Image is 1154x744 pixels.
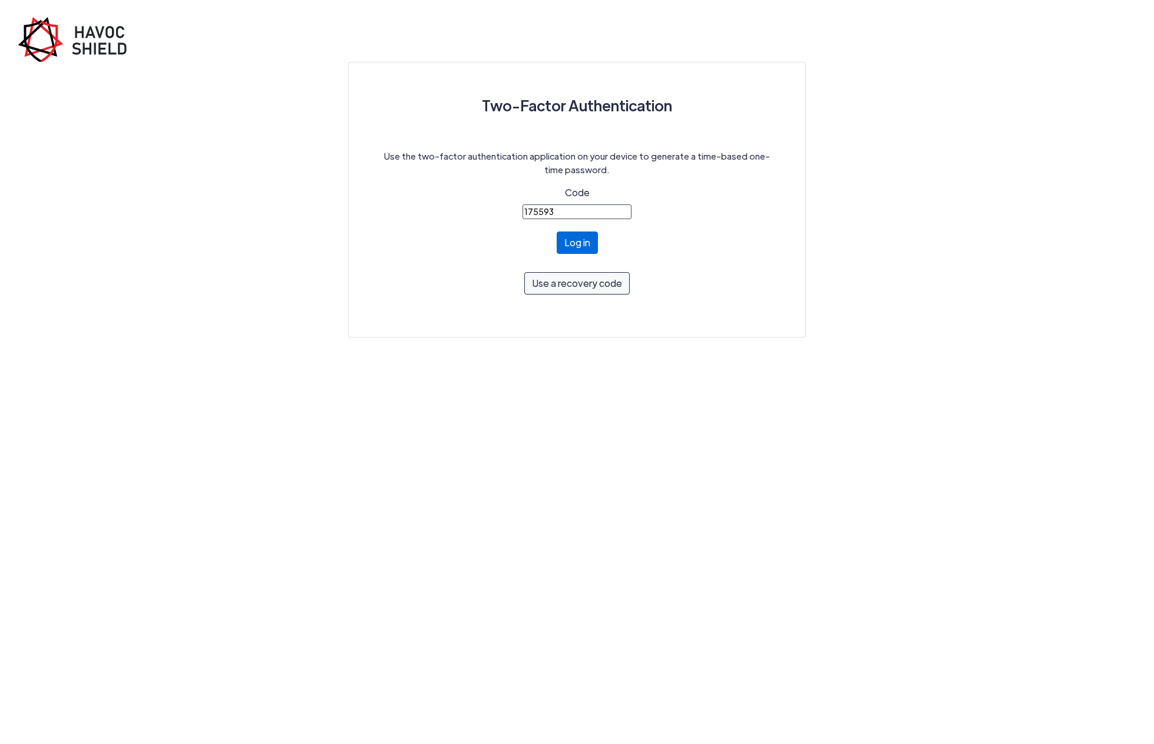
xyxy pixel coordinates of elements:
img: havoc-shield-register-logo.png [18,16,135,62]
input: ###### [523,204,631,219]
button: Log in [557,232,598,254]
button: Use a recovery code [524,272,630,295]
h3: Two-Factor Authentication [377,91,777,120]
p: Use the two-factor authentication application on your device to generate a time-based one-time pa... [377,150,777,176]
span: Code [565,186,590,199]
